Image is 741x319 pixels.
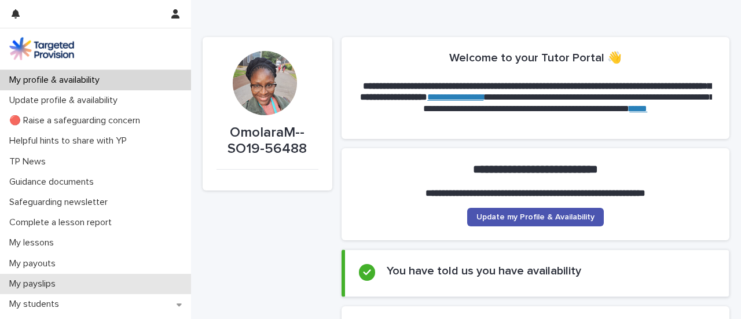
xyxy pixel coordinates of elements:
[5,258,65,269] p: My payouts
[476,213,595,221] span: Update my Profile & Availability
[5,299,68,310] p: My students
[5,75,109,86] p: My profile & availability
[5,237,63,248] p: My lessons
[5,135,136,146] p: Helpful hints to share with YP
[5,217,121,228] p: Complete a lesson report
[5,115,149,126] p: 🔴 Raise a safeguarding concern
[217,124,318,158] p: OmolaraM--SO19-56488
[467,208,604,226] a: Update my Profile & Availability
[5,156,55,167] p: TP News
[9,37,74,60] img: M5nRWzHhSzIhMunXDL62
[5,177,103,188] p: Guidance documents
[5,95,127,106] p: Update profile & availability
[5,278,65,289] p: My payslips
[5,197,117,208] p: Safeguarding newsletter
[449,51,622,65] h2: Welcome to your Tutor Portal 👋
[387,264,581,278] h2: You have told us you have availability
